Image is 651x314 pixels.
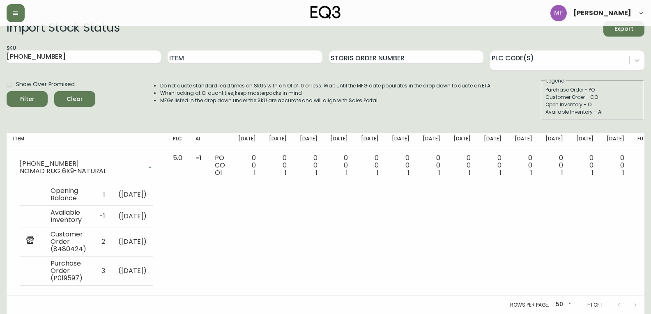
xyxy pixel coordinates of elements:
span: 1 [438,168,440,177]
td: ( [DATE] ) [112,256,154,285]
h2: Import Stock Status [7,21,120,37]
span: -1 [196,153,202,163]
td: Opening Balance [44,184,93,206]
div: 50 [552,298,573,312]
div: 0 0 [607,154,624,176]
div: [PHONE_NUMBER]NOMAD RUG 6X9-NATURAL [13,154,160,181]
div: NOMAD RUG 6X9-NATURAL [20,167,142,175]
th: [DATE] [416,133,447,151]
span: 1 [622,168,624,177]
div: 0 0 [392,154,409,176]
td: Available Inventory [44,205,93,227]
div: [PHONE_NUMBER] [20,160,142,167]
div: 0 0 [453,154,471,176]
p: 1-1 of 1 [586,301,603,309]
th: Item [7,133,166,151]
span: 1 [407,168,409,177]
img: 5fd4d8da6c6af95d0810e1fe9eb9239f [550,5,567,21]
span: 1 [499,168,501,177]
div: Purchase Order - PO [545,86,639,94]
span: Export [610,24,638,34]
li: When looking at OI quantities, keep masterpacks in mind. [160,89,492,97]
div: Open Inventory - OI [545,101,639,108]
th: [DATE] [354,133,385,151]
td: 1 [93,184,112,206]
th: [DATE] [477,133,508,151]
div: Available Inventory - AI [545,108,639,116]
li: Do not quote standard lead times on SKUs with an OI of 10 or less. Wait until the MFG date popula... [160,82,492,89]
th: [DATE] [600,133,631,151]
span: 1 [377,168,379,177]
span: 1 [315,168,317,177]
div: 0 0 [576,154,594,176]
span: [PERSON_NAME] [573,10,631,16]
td: 3 [93,256,112,285]
th: [DATE] [324,133,354,151]
th: [DATE] [385,133,416,151]
td: -1 [93,205,112,227]
button: Export [603,21,644,37]
div: 0 0 [545,154,563,176]
th: [DATE] [570,133,600,151]
td: ( [DATE] ) [112,205,154,227]
p: Rows per page: [510,301,549,309]
legend: Legend [545,77,566,85]
div: 0 0 [330,154,348,176]
span: 1 [346,168,348,177]
div: 0 0 [238,154,256,176]
th: [DATE] [262,133,293,151]
th: [DATE] [508,133,539,151]
th: PLC [166,133,189,151]
th: [DATE] [232,133,262,151]
span: 1 [469,168,471,177]
div: 0 0 [423,154,440,176]
span: 1 [591,168,593,177]
span: 1 [561,168,563,177]
td: Customer Order (8480424) [44,227,93,256]
span: Clear [61,94,89,104]
span: OI [215,168,222,177]
th: [DATE] [293,133,324,151]
th: [DATE] [539,133,570,151]
td: 2 [93,227,112,256]
span: 1 [530,168,532,177]
th: [DATE] [447,133,478,151]
td: ( [DATE] ) [112,227,154,256]
img: logo [311,6,341,19]
span: Show Over Promised [16,80,75,89]
button: Clear [54,91,95,107]
th: AI [189,133,208,151]
img: retail_report.svg [26,236,34,246]
span: 1 [254,168,256,177]
li: MFGs listed in the drop down under the SKU are accurate and will align with Sales Portal. [160,97,492,104]
div: PO CO [215,154,225,176]
div: Customer Order - CO [545,94,639,101]
div: 0 0 [361,154,379,176]
span: 1 [285,168,287,177]
td: Purchase Order (P019597) [44,256,93,285]
div: 0 0 [300,154,317,176]
td: ( [DATE] ) [112,184,154,206]
td: 5.0 [166,151,189,296]
button: Filter [7,91,48,107]
div: 0 0 [269,154,287,176]
div: 0 0 [484,154,501,176]
div: 0 0 [515,154,532,176]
